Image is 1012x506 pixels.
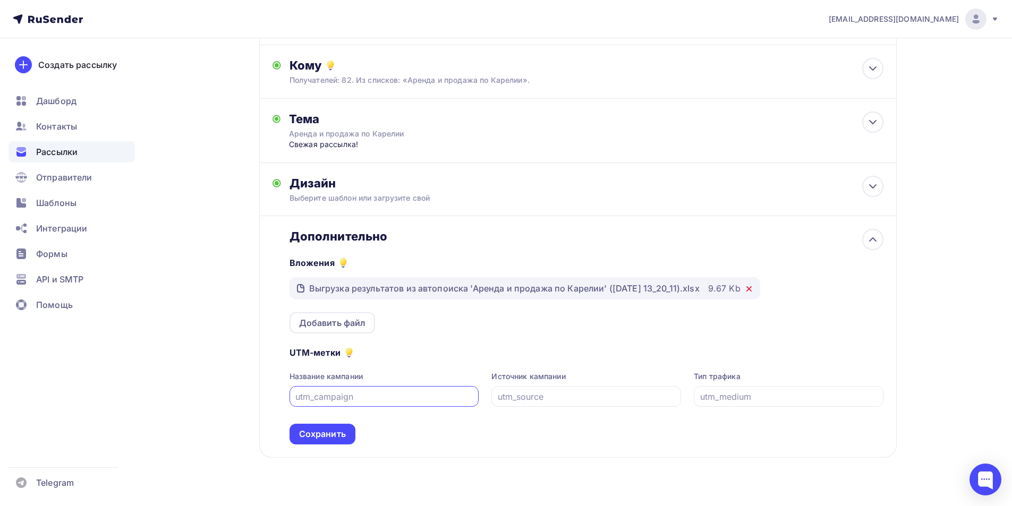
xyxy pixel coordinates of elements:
div: Аренда и продажа по Карелии [289,128,478,139]
div: Источник кампании [491,371,681,382]
span: Интеграции [36,222,87,235]
div: Дизайн [290,176,883,191]
div: Тип трафика [694,371,883,382]
a: Формы [8,243,135,264]
div: 9.67 Kb [708,282,741,295]
span: Контакты [36,120,77,133]
div: Название кампании [290,371,479,382]
div: Дополнительно [290,229,883,244]
a: Дашборд [8,90,135,112]
div: Создать рассылку [38,58,117,71]
input: utm_campaign [295,390,473,403]
a: Контакты [8,116,135,137]
div: Свежая рассылка! [289,139,499,150]
span: [EMAIL_ADDRESS][DOMAIN_NAME] [829,14,959,24]
span: Telegram [36,476,74,489]
div: Тема [289,112,499,126]
span: Отправители [36,171,92,184]
a: Отправители [8,167,135,188]
a: Шаблоны [8,192,135,213]
span: Рассылки [36,145,78,158]
input: utm_source [498,390,675,403]
div: Выберите шаблон или загрузите свой [290,193,824,203]
span: API и SMTP [36,273,83,286]
span: Помощь [36,298,73,311]
input: utm_medium [700,390,878,403]
span: Формы [36,247,67,260]
span: Шаблоны [36,196,76,209]
a: [EMAIL_ADDRESS][DOMAIN_NAME] [829,8,999,30]
div: Кому [290,58,883,73]
h5: UTM-метки [290,346,341,359]
div: Добавить файл [299,316,366,329]
div: Сохранить [299,428,346,440]
span: Дашборд [36,95,76,107]
div: Получателей: 82. Из списков: «Аренда и продажа по Карелии». [290,75,824,85]
div: Выгрузка результатов из автопоиска 'Аренда и продажа по Карелии' ([DATE] 13_20_11).xlsx [309,282,700,295]
a: Рассылки [8,141,135,162]
h5: Вложения [290,256,335,269]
